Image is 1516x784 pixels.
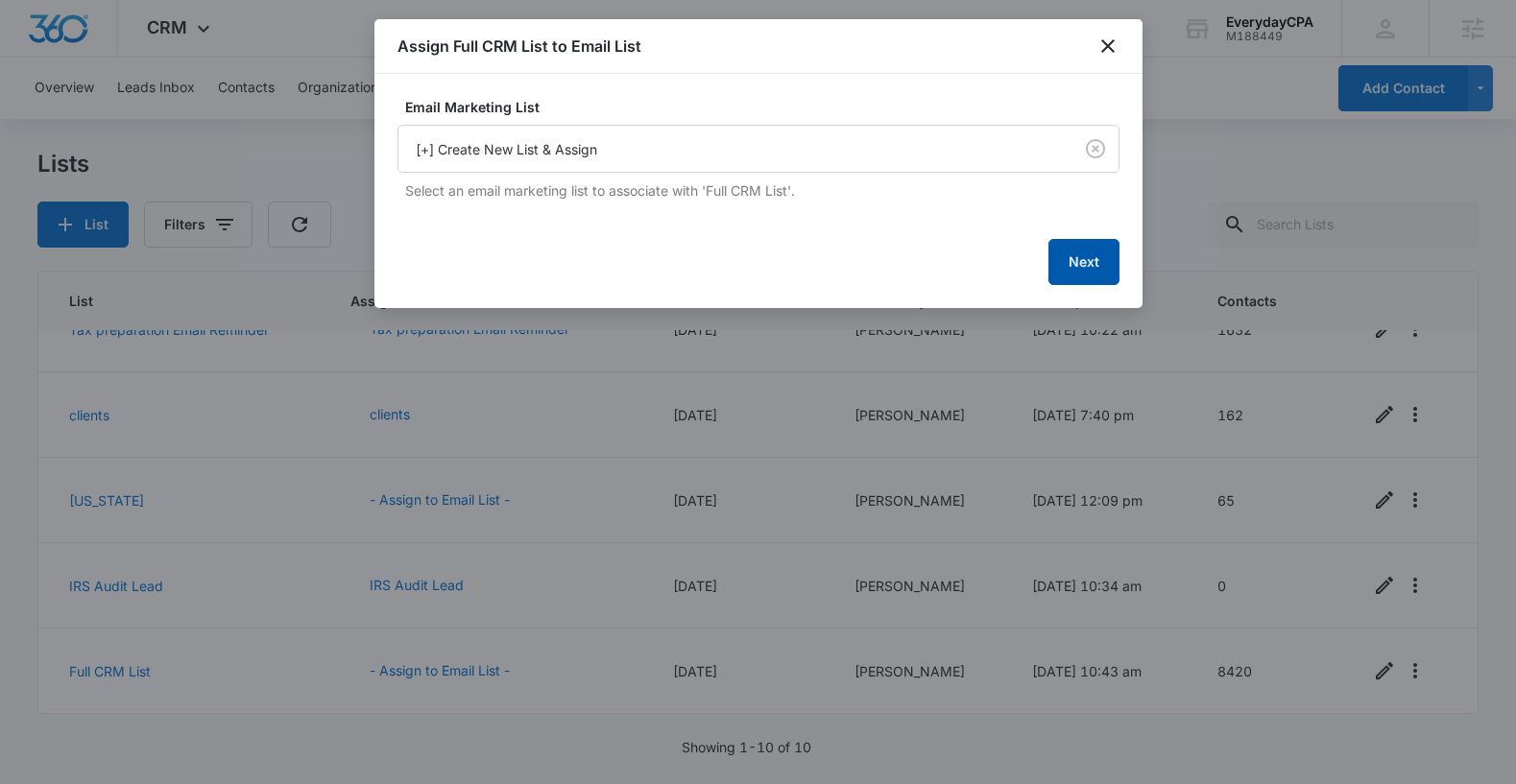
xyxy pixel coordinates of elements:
button: Next [1048,239,1119,285]
button: close [1096,35,1119,58]
label: Email Marketing List [405,97,1127,117]
p: Select an email marketing list to associate with 'Full CRM List'. [405,180,1119,201]
button: Clear [1080,133,1111,164]
h1: Assign Full CRM List to Email List [397,35,641,58]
